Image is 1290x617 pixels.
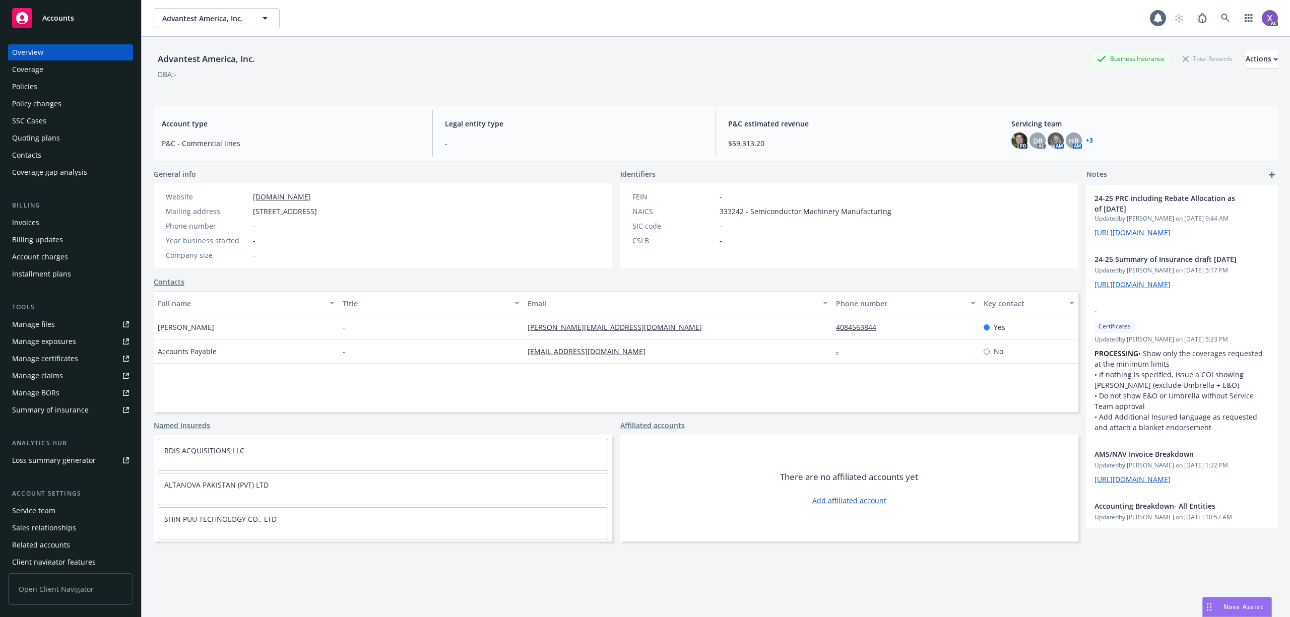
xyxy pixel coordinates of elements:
div: Manage exposures [12,333,76,350]
span: Nova Assist [1223,602,1263,611]
a: [PERSON_NAME][EMAIL_ADDRESS][DOMAIN_NAME] [528,322,710,332]
div: Coverage [12,61,43,78]
a: Overview [8,44,133,60]
div: Policies [12,79,37,95]
span: Updated by [PERSON_NAME] on [DATE] 10:57 AM [1094,513,1270,522]
a: Loss summary generator [8,452,133,468]
span: - [720,191,722,202]
div: Website [166,191,249,202]
p: • Show only the coverages requested at the minimum limits • If nothing is specified, issue a COI ... [1094,348,1270,433]
span: Certificates [1099,322,1131,331]
div: Related accounts [12,537,70,553]
a: Named insureds [154,420,210,431]
span: Accounting Breakdown- All Entities [1094,501,1244,511]
button: Nova Assist [1202,597,1272,617]
a: [EMAIL_ADDRESS][DOMAIN_NAME] [528,347,654,356]
div: Business Insurance [1092,52,1170,65]
div: Installment plans [12,266,71,282]
a: 4084563844 [836,322,884,332]
span: $59,313.20 [728,138,987,149]
button: Email [524,291,832,315]
a: Manage claims [8,368,133,384]
div: 24-25 Summary of Insurance draft [DATE]Updatedby [PERSON_NAME] on [DATE] 5:17 PM[URL][DOMAIN_NAME] [1086,246,1278,298]
div: Client navigator features [12,554,96,570]
a: Policy changes [8,96,133,112]
a: Summary of insurance [8,402,133,418]
div: Overview [12,44,43,60]
a: RDIS ACQUISITIONS LLC [164,446,244,455]
div: Title [343,298,508,309]
div: DBA: - [158,69,176,80]
span: Identifiers [620,169,656,179]
a: Sales relationships [8,520,133,536]
span: DB [1033,135,1043,146]
img: photo [1048,132,1064,149]
button: Full name [154,291,339,315]
a: Coverage [8,61,133,78]
span: AMS/NAV Invoice Breakdown [1094,449,1244,459]
span: P&C - Commercial lines [162,138,420,149]
a: Contacts [154,277,184,287]
div: Accounting Breakdown- All EntitiesUpdatedby [PERSON_NAME] on [DATE] 10:57 AM[URL][DOMAIN_NAME] [1086,493,1278,544]
span: [PERSON_NAME] [158,322,214,332]
a: Start snowing [1169,8,1189,28]
span: - [720,221,722,231]
span: Advantest America, Inc. [162,13,249,24]
span: Updated by [PERSON_NAME] on [DATE] 9:44 AM [1094,214,1270,223]
a: Invoices [8,215,133,231]
div: Policy changes [12,96,61,112]
img: photo [1011,132,1027,149]
span: Updated by [PERSON_NAME] on [DATE] 5:17 PM [1094,266,1270,275]
div: Account settings [8,489,133,499]
span: Legal entity type [445,118,703,129]
span: Account type [162,118,420,129]
a: Policies [8,79,133,95]
a: Service team [8,503,133,519]
a: Coverage gap analysis [8,164,133,180]
div: Sales relationships [12,520,76,536]
a: Installment plans [8,266,133,282]
a: ALTANOVA PAKISTAN (PVT) LTD [164,480,269,490]
div: Tools [8,302,133,312]
img: photo [1262,10,1278,26]
div: Advantest America, Inc. [154,52,259,65]
div: AMS/NAV Invoice BreakdownUpdatedby [PERSON_NAME] on [DATE] 1:22 PM[URL][DOMAIN_NAME] [1086,441,1278,493]
div: SIC code [632,221,716,231]
a: Manage BORs [8,385,133,401]
a: Related accounts [8,537,133,553]
div: Coverage gap analysis [12,164,87,180]
div: Quoting plans [12,130,60,146]
span: Servicing team [1011,118,1270,129]
div: Analytics hub [8,438,133,448]
a: Accounts [8,4,133,32]
a: [URL][DOMAIN_NAME] [1094,228,1171,237]
div: Account charges [12,249,68,265]
a: +3 [1086,138,1093,144]
a: SHIN PUU TECHNOLOGY CO., LTD [164,514,277,524]
a: Billing updates [8,232,133,248]
button: Title [339,291,524,315]
a: Manage files [8,316,133,332]
div: -CertificatesUpdatedby [PERSON_NAME] on [DATE] 5:23 PMPROCESSING• Show only the coverages request... [1086,298,1278,441]
span: - [343,346,345,357]
span: 333242 - Semiconductor Machinery Manufacturing [720,206,891,217]
span: Notes [1086,169,1107,181]
span: 24-25 Summary of Insurance draft [DATE] [1094,254,1244,264]
div: Company size [166,250,249,260]
span: - [253,221,255,231]
span: Accounts [42,14,74,22]
span: Updated by [PERSON_NAME] on [DATE] 5:23 PM [1094,335,1270,344]
a: add [1266,169,1278,181]
div: Contacts [12,147,41,163]
div: Total Rewards [1178,52,1238,65]
div: 24-25 PRC including Rebate Allocation as of [DATE]Updatedby [PERSON_NAME] on [DATE] 9:44 AM[URL][... [1086,185,1278,246]
a: Account charges [8,249,133,265]
span: - [720,235,722,246]
span: P&C estimated revenue [728,118,987,129]
button: Actions [1246,49,1278,69]
div: Billing updates [12,232,63,248]
div: Summary of insurance [12,402,89,418]
a: SSC Cases [8,113,133,129]
span: 24-25 PRC including Rebate Allocation as of [DATE] [1094,193,1244,214]
a: Report a Bug [1192,8,1212,28]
